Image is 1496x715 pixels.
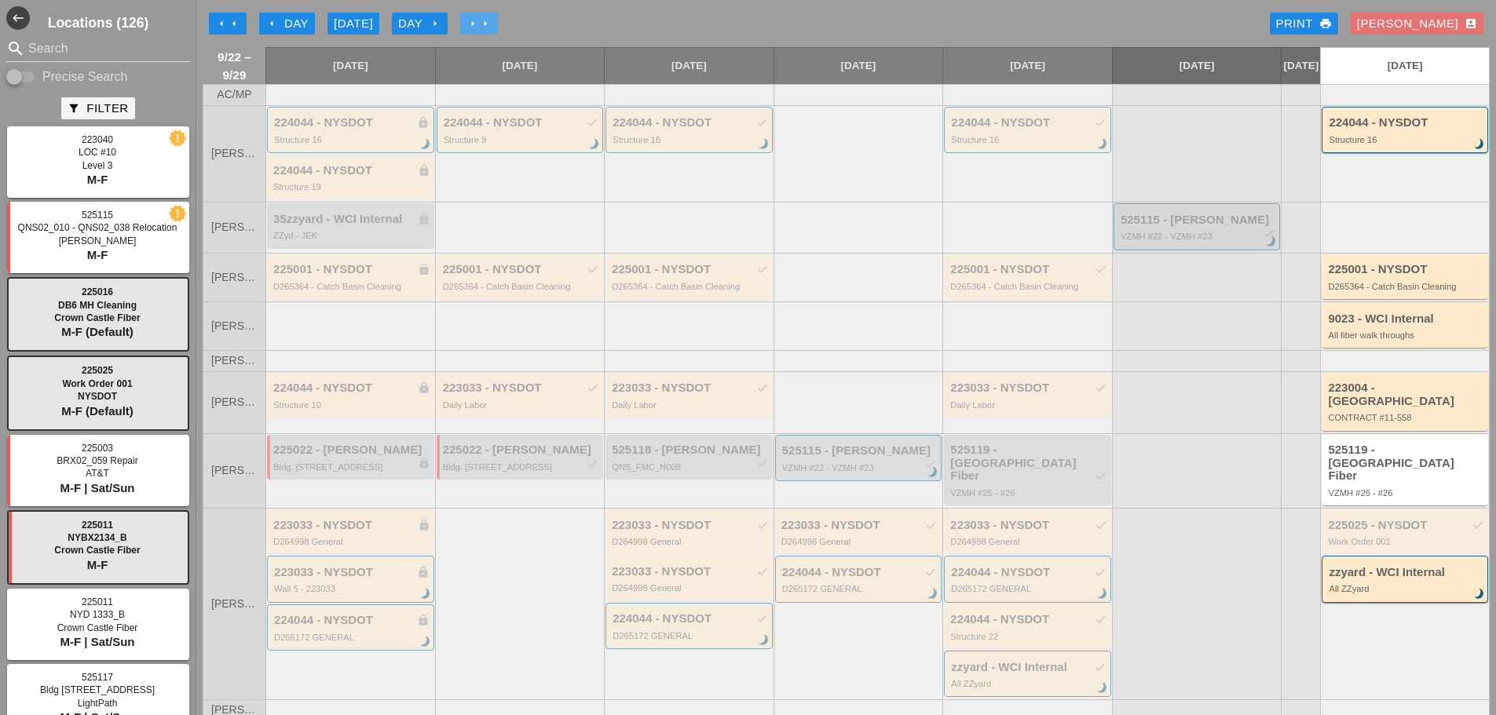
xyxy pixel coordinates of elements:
[211,148,258,159] span: [PERSON_NAME]
[612,263,769,276] div: 225001 - NYSDOT
[418,457,430,469] i: lock
[273,462,430,472] div: Bldg. 130 5th Ave
[1094,680,1111,697] i: brightness_3
[265,15,309,33] div: Day
[613,116,768,130] div: 224044 - NYSDOT
[79,147,116,158] span: LOC #10
[82,443,113,454] span: 225003
[1329,566,1483,579] div: zzyard - WCI Internal
[273,231,430,240] div: ZZyd - JEK
[943,48,1112,84] a: [DATE]
[1264,233,1281,250] i: brightness_3
[211,320,258,332] span: [PERSON_NAME]
[215,17,228,30] i: arrow_left
[1276,15,1332,33] div: Print
[951,679,1106,688] div: All ZZyard
[82,672,113,683] span: 525117
[82,365,113,376] span: 225025
[1270,13,1338,35] a: Print
[587,263,599,275] i: check
[1329,135,1483,144] div: Structure 16
[6,6,30,30] i: west
[1113,48,1282,84] a: [DATE]
[273,381,430,395] div: 224044 - NYSDOT
[1472,519,1484,531] i: check
[54,545,140,556] span: Crown Castle Fiber
[273,164,430,177] div: 224044 - NYSDOT
[211,465,258,476] span: [PERSON_NAME]
[443,400,600,410] div: Daily Labor
[443,282,600,291] div: D265364 - Catch Basin Cleaning
[586,116,598,129] i: check
[587,381,599,394] i: check
[612,583,769,593] div: D264998 General
[466,17,479,30] i: arrow_right
[1094,566,1106,578] i: check
[1319,17,1332,30] i: print
[40,684,155,695] span: Bldg [STREET_ADDRESS]
[418,213,430,225] i: lock
[460,13,498,35] button: Move Ahead 1 Week
[444,116,599,130] div: 224044 - NYSDOT
[756,263,769,275] i: check
[950,632,1107,641] div: Structure 22
[28,36,168,61] input: Search
[612,519,769,532] div: 223033 - NYSDOT
[951,661,1106,674] div: zzyard - WCI Internal
[443,462,600,472] div: Bldg. 130 5th Ave
[443,443,600,457] div: 225022 - [PERSON_NAME]
[1328,312,1484,326] div: 9023 - WCI Internal
[781,537,938,546] div: D264998 General
[755,136,773,153] i: brightness_3
[273,282,430,291] div: D265364 - Catch Basin Cleaning
[417,614,430,626] i: lock
[950,400,1107,410] div: Daily Labor
[755,612,768,625] i: check
[429,17,441,30] i: arrow_right
[587,457,599,469] i: check
[1094,116,1106,129] i: check
[274,584,430,593] div: Wall 5 - 223033
[274,614,430,627] div: 224044 - NYSDOT
[217,89,251,100] span: AC/MP
[82,160,113,171] span: Level 3
[612,381,769,395] div: 223033 - NYSDOT
[1094,661,1106,673] i: check
[479,17,492,30] i: arrow_right
[1095,469,1107,482] i: check
[273,213,430,226] div: 35zzyard - WCI Internal
[170,206,185,221] i: new_releases
[273,182,430,192] div: Structure 19
[228,17,240,30] i: arrow_left
[925,519,938,531] i: check
[417,633,434,651] i: brightness_3
[612,443,769,457] div: 525118 - [PERSON_NAME]
[1471,136,1488,153] i: brightness_3
[59,235,137,246] span: [PERSON_NAME]
[209,13,247,35] button: Move Back 1 Week
[211,396,258,408] span: [PERSON_NAME]
[418,381,430,394] i: lock
[68,102,80,115] i: filter_alt
[613,631,768,640] div: D265172 GENERAL
[1329,584,1483,593] div: All ZZyard
[924,566,937,578] i: check
[6,6,30,30] button: Shrink Sidebar
[1328,537,1484,546] div: Work Order 001
[755,632,773,649] i: brightness_3
[274,116,430,130] div: 224044 - NYSDOT
[613,612,768,626] div: 224044 - NYSDOT
[782,584,938,593] div: D265172 GENERAL
[756,457,769,469] i: check
[1121,232,1276,241] div: VZMH #22 - VZMH #23
[1095,263,1107,275] i: check
[951,135,1106,144] div: Structure 16
[334,15,373,33] div: [DATE]
[1328,263,1484,276] div: 225001 - NYSDOT
[1321,48,1489,84] a: [DATE]
[612,565,769,578] div: 223033 - NYSDOT
[418,263,430,275] i: lock
[1094,585,1111,603] i: brightness_3
[87,173,108,186] span: M-F
[781,519,938,532] div: 223033 - NYSDOT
